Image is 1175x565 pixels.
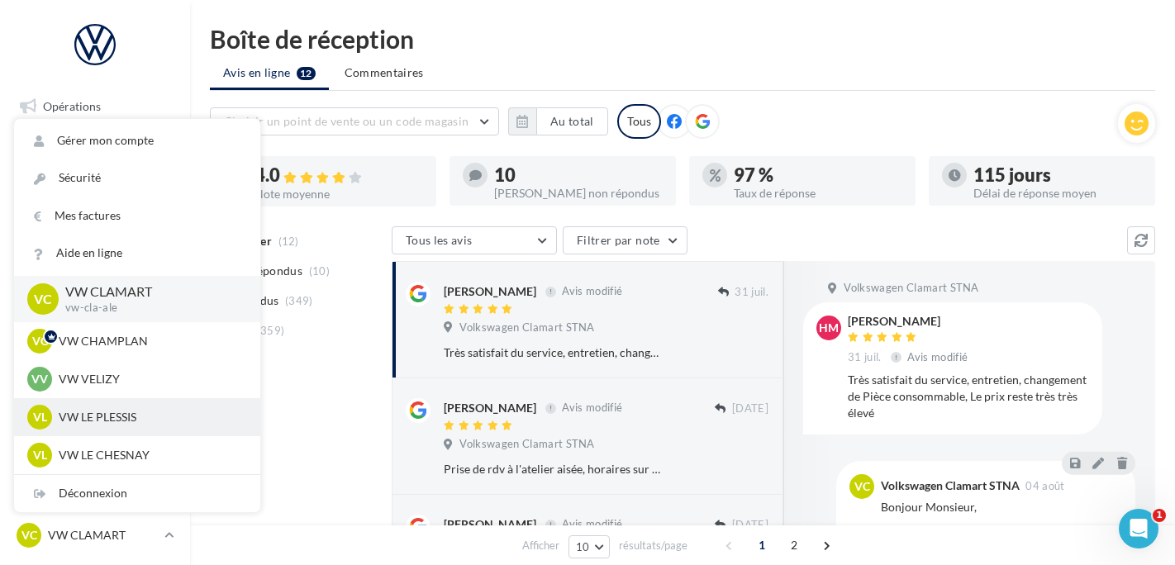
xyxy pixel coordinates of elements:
p: vw-cla-ale [65,301,234,316]
button: Filtrer par note [563,226,687,254]
span: VC [21,527,37,544]
span: [DATE] [732,401,768,416]
p: VW LE PLESSIS [59,409,240,425]
span: VC [34,289,52,308]
span: VL [33,409,47,425]
div: Taux de réponse [734,188,902,199]
a: Médiathèque [10,296,180,330]
div: 97 % [734,166,902,184]
p: VW CHAMPLAN [59,333,240,349]
a: Gérer mon compte [14,122,260,159]
div: Délai de réponse moyen [973,188,1142,199]
span: [DATE] [732,518,768,533]
span: (349) [285,294,313,307]
a: Boîte de réception12 [10,131,180,166]
div: Tous [617,104,661,139]
div: Boîte de réception [210,26,1155,51]
span: VC [32,333,48,349]
span: VL [33,447,47,463]
span: Avis modifié [562,285,622,298]
a: Aide en ligne [14,235,260,272]
iframe: Intercom live chat [1119,509,1158,548]
a: Opérations [10,89,180,124]
span: Opérations [43,99,101,113]
button: 10 [568,535,611,558]
span: (10) [309,264,330,278]
a: Visibilité en ligne [10,173,180,207]
div: Déconnexion [14,475,260,512]
div: [PERSON_NAME] [444,283,536,300]
div: Très satisfait du service, entretien, changement de Pièce consommable, Le prix reste très très élevé [848,372,1089,421]
span: Avis modifié [562,518,622,531]
span: Volkswagen Clamart STNA [459,320,594,335]
a: VC VW CLAMART [13,520,177,551]
div: [PERSON_NAME] [444,400,536,416]
p: VW CLAMART [65,282,234,301]
span: Afficher [522,538,559,553]
span: 1 [749,532,775,558]
p: VW LE CHESNAY [59,447,240,463]
button: Tous les avis [392,226,557,254]
div: [PERSON_NAME] non répondus [494,188,663,199]
div: 115 jours [973,166,1142,184]
a: Calendrier [10,337,180,372]
span: Commentaires [345,64,424,81]
div: Volkswagen Clamart STNA [881,480,1020,491]
a: Campagnes [10,214,180,249]
div: 4.0 [255,166,423,185]
span: 2 [781,532,807,558]
a: PLV et print personnalisable [10,378,180,427]
span: Volkswagen Clamart STNA [459,437,594,452]
div: [PERSON_NAME] [848,316,971,327]
p: VW VELIZY [59,371,240,387]
span: résultats/page [619,538,687,553]
div: Note moyenne [255,188,423,200]
span: (359) [257,324,285,337]
div: [PERSON_NAME] [444,516,536,533]
span: Tous les avis [406,233,473,247]
div: 10 [494,166,663,184]
a: Campagnes DataOnDemand [10,433,180,482]
span: Volkswagen Clamart STNA [844,281,978,296]
span: VC [854,478,870,495]
button: Au total [508,107,608,135]
span: Non répondus [226,263,302,279]
p: VW CLAMART [48,527,158,544]
span: Avis modifié [907,350,968,363]
a: Sécurité [14,159,260,197]
span: 31 juil. [848,350,882,365]
button: Choisir un point de vente ou un code magasin [210,107,499,135]
span: 04 août [1025,481,1064,491]
div: Très satisfait du service, entretien, changement de Pièce consommable, Le prix reste très très élevé [444,344,661,361]
span: 31 juil. [735,285,768,300]
span: hm [819,320,839,336]
span: Avis modifié [562,401,622,415]
span: 10 [576,540,590,553]
span: VV [31,371,48,387]
span: 1 [1153,509,1166,522]
button: Au total [536,107,608,135]
div: Prise de rdv à l'atelier aisée, horaires sur place respectés, compétence et amabilité, tout en ét... [444,461,661,477]
span: Choisir un point de vente ou un code magasin [224,114,469,128]
a: Mes factures [14,197,260,235]
a: Contacts [10,255,180,290]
